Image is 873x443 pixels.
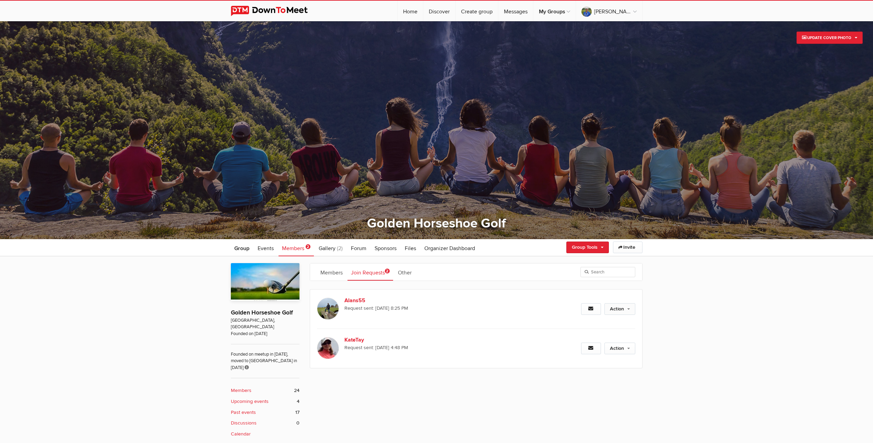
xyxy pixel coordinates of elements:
input: Search [580,267,635,277]
span: [GEOGRAPHIC_DATA], [GEOGRAPHIC_DATA] [231,317,299,331]
a: Organizer Dashboard [421,239,479,256]
a: Golden Horseshoe Golf [231,309,293,316]
img: Alans55 [317,298,339,320]
a: Create group [456,1,498,21]
a: Members [317,263,346,281]
span: Sponsors [375,245,397,252]
a: Invite [613,242,642,253]
a: Action [604,343,635,354]
a: Files [401,239,420,256]
span: Organizer Dashboard [424,245,475,252]
b: Upcoming events [231,398,269,405]
span: Members [282,245,304,252]
span: Events [258,245,274,252]
span: 2 [385,269,390,273]
a: My Groups [533,1,576,21]
b: Discussions [231,419,257,427]
a: Join Requests2 [347,263,393,281]
img: DownToMeet [231,6,318,16]
a: Group Tools [566,242,609,253]
img: Golden Horseshoe Golf [231,263,299,301]
span: 17 [295,409,299,416]
a: Update Cover Photo [797,32,863,44]
b: Members [231,387,251,394]
a: KateTay [344,336,462,344]
a: Past events 17 [231,409,299,416]
span: Forum [351,245,366,252]
a: Events [254,239,277,256]
a: Members 24 [231,387,299,394]
a: Discussions 0 [231,419,299,427]
a: Home [398,1,423,21]
a: Alans55 [344,296,462,305]
a: Forum [347,239,370,256]
span: Group [234,245,249,252]
span: (2) [337,245,343,252]
span: 4 [297,398,299,405]
a: Calendar [231,430,299,438]
b: Past events [231,409,256,416]
span: Request sent: [DATE] 4:48 PM [344,344,540,352]
a: Discover [423,1,455,21]
span: 0 [296,419,299,427]
a: Other [394,263,415,281]
span: Gallery [319,245,335,252]
a: [PERSON_NAME] the golf gal [576,1,642,21]
b: Calendar [231,430,251,438]
a: Members 2 [279,239,314,256]
a: Messages [498,1,533,21]
a: Golden Horseshoe Golf [367,216,506,231]
a: Group [231,239,253,256]
span: Request sent: [DATE] 8:25 PM [344,305,540,312]
span: Founded on [DATE] [231,331,299,337]
img: KateTay [317,337,339,359]
span: 2 [306,244,310,249]
a: Sponsors [371,239,400,256]
span: Files [405,245,416,252]
a: Gallery (2) [315,239,346,256]
a: Upcoming events 4 [231,398,299,405]
span: Founded on meetup in [DATE], moved to [GEOGRAPHIC_DATA] in [DATE] [231,344,299,371]
span: 24 [294,387,299,394]
a: Action [604,303,635,315]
